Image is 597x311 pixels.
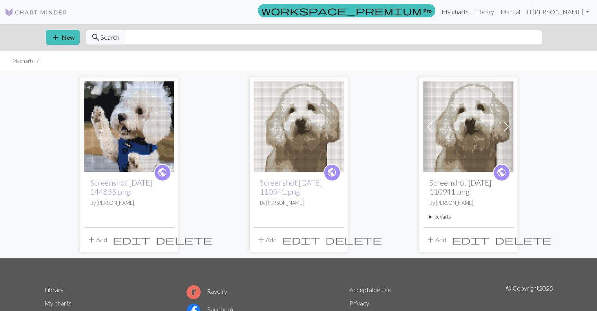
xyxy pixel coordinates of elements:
a: Screenshot 2025-08-05 144855.png [84,122,174,129]
a: Manual [497,4,523,20]
span: public [497,166,506,179]
i: public [497,165,506,180]
li: My charts [13,57,34,65]
a: public [154,164,171,181]
a: Pro [258,4,435,17]
a: Screenshot [DATE] 144855.png [90,178,152,196]
span: edit [452,234,489,245]
i: public [327,165,337,180]
h2: Screenshot [DATE] 110941.png [429,178,507,196]
summary: 2charts [429,213,507,221]
a: Cho Cho [254,122,344,129]
a: Cho Cho [423,122,513,129]
span: delete [325,234,382,245]
a: public [493,164,510,181]
p: By [PERSON_NAME] [260,199,338,207]
img: Ravelry logo [186,285,201,299]
span: workspace_premium [261,5,422,16]
i: Edit [452,235,489,245]
span: delete [156,234,212,245]
button: Edit [110,232,153,247]
i: Edit [282,235,320,245]
a: public [323,164,341,181]
span: delete [495,234,551,245]
span: edit [113,234,150,245]
img: Logo [5,7,68,17]
button: Delete [153,232,215,247]
span: edit [282,234,320,245]
a: Privacy [349,299,369,307]
p: By [PERSON_NAME] [90,199,168,207]
button: Add [254,232,279,247]
span: add [51,32,60,43]
img: Cho Cho [423,81,513,172]
a: Library [44,286,64,293]
span: search [91,32,100,43]
a: Screenshot [DATE] 110941.png [260,178,322,196]
button: Edit [279,232,323,247]
span: add [256,234,266,245]
button: Add [84,232,110,247]
p: By [PERSON_NAME] [429,199,507,207]
span: add [87,234,96,245]
button: Add [423,232,449,247]
span: public [327,166,337,179]
a: My charts [44,299,71,307]
span: public [157,166,167,179]
button: New [46,30,80,45]
img: Screenshot 2025-08-05 144855.png [84,81,174,172]
button: Edit [449,232,492,247]
i: Edit [113,235,150,245]
a: My charts [438,4,472,20]
span: Search [100,33,119,42]
a: Ravelry [186,287,227,295]
span: add [426,234,435,245]
a: Library [472,4,497,20]
a: Hi[PERSON_NAME] [523,4,592,20]
i: public [157,165,167,180]
a: Acceptable use [349,286,391,293]
img: Cho Cho [254,81,344,172]
button: Delete [492,232,554,247]
button: Delete [323,232,385,247]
